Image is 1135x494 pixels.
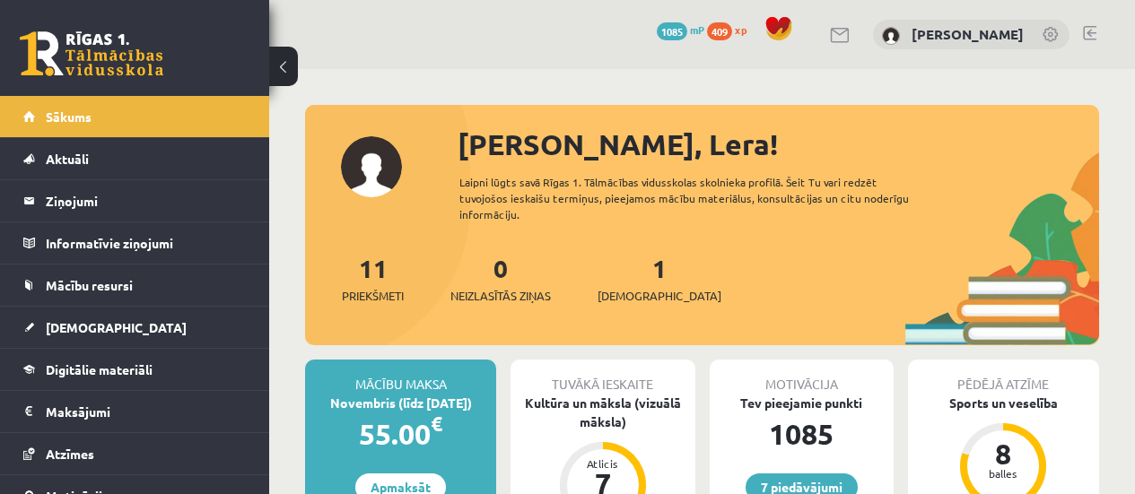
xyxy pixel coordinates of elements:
[710,394,894,412] div: Tev pieejamie punkti
[976,439,1030,468] div: 8
[305,394,496,412] div: Novembris (līdz [DATE])
[23,96,247,137] a: Sākums
[707,22,755,37] a: 409 xp
[23,349,247,390] a: Digitālie materiāli
[710,360,894,394] div: Motivācija
[342,287,404,305] span: Priekšmeti
[908,360,1099,394] div: Pēdējā atzīme
[23,180,247,221] a: Ziņojumi
[710,412,894,455] div: 1085
[882,27,900,45] img: Lera Panteviča
[657,22,687,40] span: 1085
[657,22,704,37] a: 1085 mP
[690,22,704,37] span: mP
[46,151,89,167] span: Aktuāli
[23,264,247,306] a: Mācību resursi
[976,468,1030,479] div: balles
[707,22,732,40] span: 409
[23,433,247,474] a: Atzīmes
[450,252,551,305] a: 0Neizlasītās ziņas
[431,411,442,437] span: €
[908,394,1099,412] div: Sports un veselība
[450,287,551,305] span: Neizlasītās ziņas
[576,458,630,469] div: Atlicis
[598,252,721,305] a: 1[DEMOGRAPHIC_DATA]
[46,108,92,125] span: Sākums
[511,394,694,431] div: Kultūra un māksla (vizuālā māksla)
[46,361,153,377] span: Digitālie materiāli
[20,31,163,76] a: Rīgas 1. Tālmācības vidusskola
[23,391,247,432] a: Maksājumi
[46,277,133,293] span: Mācību resursi
[735,22,746,37] span: xp
[305,360,496,394] div: Mācību maksa
[342,252,404,305] a: 11Priekšmeti
[46,180,247,221] legend: Ziņojumi
[459,174,936,222] div: Laipni lūgts savā Rīgas 1. Tālmācības vidusskolas skolnieka profilā. Šeit Tu vari redzēt tuvojošo...
[46,222,247,264] legend: Informatīvie ziņojumi
[46,319,187,335] span: [DEMOGRAPHIC_DATA]
[305,412,496,455] div: 55.00
[511,360,694,394] div: Tuvākā ieskaite
[23,222,247,264] a: Informatīvie ziņojumi
[23,307,247,348] a: [DEMOGRAPHIC_DATA]
[912,25,1024,43] a: [PERSON_NAME]
[598,287,721,305] span: [DEMOGRAPHIC_DATA]
[458,123,1099,166] div: [PERSON_NAME], Lera!
[46,391,247,432] legend: Maksājumi
[23,138,247,179] a: Aktuāli
[46,446,94,462] span: Atzīmes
